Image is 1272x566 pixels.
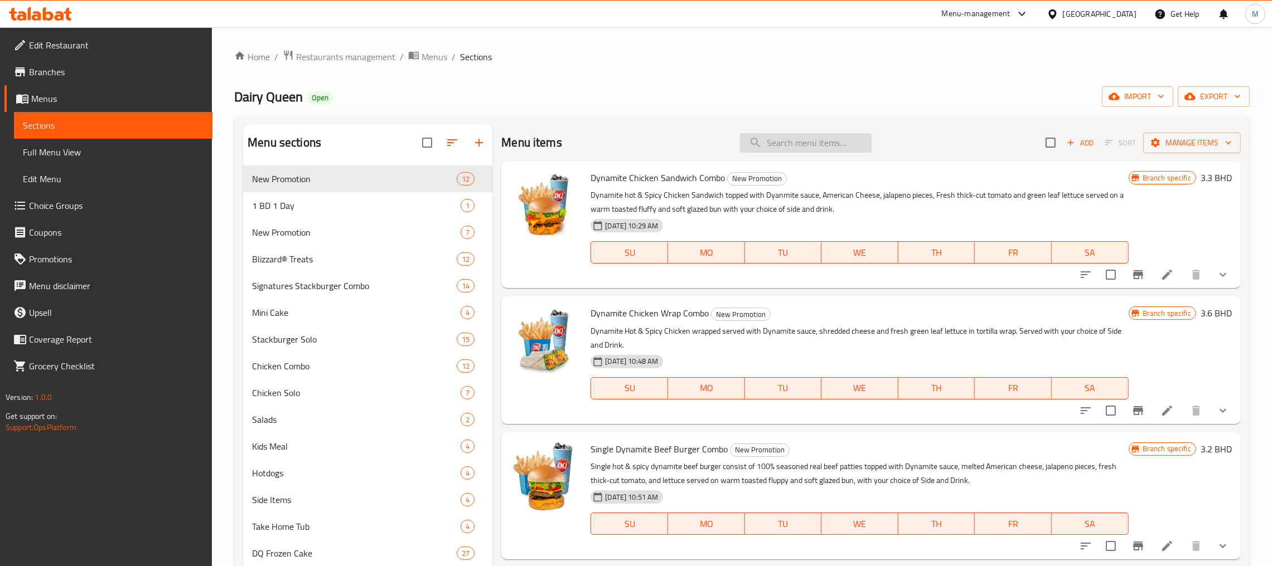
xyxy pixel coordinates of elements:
[4,219,212,246] a: Coupons
[252,386,461,399] span: Chicken Solo
[596,380,664,396] span: SU
[461,201,474,211] span: 1
[591,305,709,321] span: Dynamite Chicken Wrap Combo
[501,134,562,151] h2: Menu items
[274,50,278,64] li: /
[461,466,475,480] div: items
[252,172,457,186] div: New Promotion
[510,305,582,377] img: Dynamite Chicken Wrap Combo
[461,306,475,319] div: items
[461,199,475,212] div: items
[1056,245,1124,261] span: SA
[461,441,474,452] span: 4
[461,226,475,239] div: items
[461,493,475,506] div: items
[243,406,492,433] div: Salads2
[457,547,475,560] div: items
[975,377,1052,399] button: FR
[29,226,204,239] span: Coupons
[461,413,475,426] div: items
[591,241,668,264] button: SU
[4,246,212,272] a: Promotions
[821,241,898,264] button: WE
[234,50,1250,64] nav: breadcrumb
[730,443,790,457] div: New Promotion
[826,380,894,396] span: WE
[1052,241,1129,264] button: SA
[14,139,212,165] a: Full Menu View
[415,131,439,154] span: Select all sections
[510,170,582,241] img: Dynamite Chicken Sandwich Combo
[23,172,204,186] span: Edit Menu
[252,333,457,346] div: Stackburger Solo
[452,50,456,64] li: /
[422,50,447,64] span: Menus
[29,359,204,373] span: Grocery Checklist
[591,460,1128,487] p: Single hot & spicy dynamite beef burger consist of 100% seasoned real beef patties topped with Dy...
[1201,441,1232,457] h6: 3.2 BHD
[252,279,457,292] div: Signatures Stackburger Combo
[252,252,457,266] span: Blizzard® Treats
[903,516,971,532] span: TH
[591,188,1128,216] p: Dynamite hot & Spicy Chicken Sandwich topped with Dyanmite sauce, American Cheese, jalapeno piece...
[29,333,204,346] span: Coverage Report
[29,65,204,79] span: Branches
[826,516,894,532] span: WE
[591,377,668,399] button: SU
[252,493,461,506] div: Side Items
[1138,173,1196,183] span: Branch specific
[1099,399,1123,422] span: Select to update
[243,486,492,513] div: Side Items4
[712,308,770,321] span: New Promotion
[457,279,475,292] div: items
[1065,136,1095,149] span: Add
[457,359,475,373] div: items
[1072,533,1099,559] button: sort-choices
[731,443,789,456] span: New Promotion
[14,165,212,192] a: Edit Menu
[673,380,741,396] span: MO
[1039,131,1062,154] span: Select section
[1252,8,1259,20] span: M
[252,520,461,533] div: Take Home Tub
[243,165,492,192] div: New Promotion12
[29,252,204,266] span: Promotions
[745,513,822,535] button: TU
[252,413,461,426] div: Salads
[243,460,492,486] div: Hotdogs4
[461,227,474,238] span: 7
[252,199,461,212] div: 1 BD 1 Day
[728,172,786,185] span: New Promotion
[457,361,474,372] span: 12
[243,192,492,219] div: 1 BD 1 Day1
[29,279,204,292] span: Menu disclaimer
[903,245,971,261] span: TH
[898,513,975,535] button: TH
[1099,534,1123,558] span: Select to update
[1138,308,1196,319] span: Branch specific
[749,380,818,396] span: TU
[457,333,475,346] div: items
[1201,170,1232,186] h6: 3.3 BHD
[749,245,818,261] span: TU
[979,380,1047,396] span: FR
[596,516,664,532] span: SU
[1216,404,1230,417] svg: Show Choices
[1125,533,1152,559] button: Branch-specific-item
[252,547,457,560] span: DQ Frozen Cake
[4,85,212,112] a: Menus
[4,192,212,219] a: Choice Groups
[1063,8,1136,20] div: [GEOGRAPHIC_DATA]
[1072,397,1099,424] button: sort-choices
[461,414,474,425] span: 2
[601,221,662,231] span: [DATE] 10:29 AM
[6,390,33,404] span: Version:
[457,252,475,266] div: items
[252,226,461,239] div: New Promotion
[898,377,975,399] button: TH
[461,495,474,505] span: 4
[252,306,461,319] span: Mini Cake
